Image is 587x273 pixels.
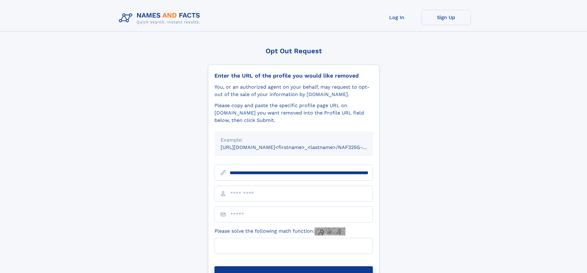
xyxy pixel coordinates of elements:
[116,10,205,26] img: Logo Names and Facts
[422,10,471,25] a: Sign Up
[214,102,373,124] div: Please copy and paste the specific profile page URL on [DOMAIN_NAME] you want removed into the Pr...
[221,144,385,150] small: [URL][DOMAIN_NAME]<firstname>_<lastname>/NAF325G-xxxxxxxx
[214,83,373,98] div: You, or an authorized agent on your behalf, may request to opt-out of the sale of your informatio...
[221,136,367,144] div: Example:
[214,72,373,79] div: Enter the URL of the profile you would like removed
[208,47,379,55] div: Opt Out Request
[214,227,345,235] label: Please solve the following math function:
[372,10,422,25] a: Log In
